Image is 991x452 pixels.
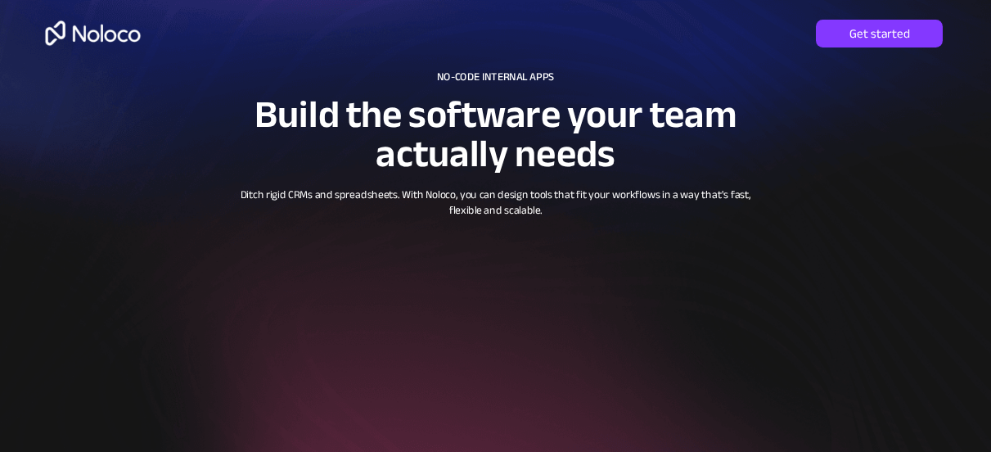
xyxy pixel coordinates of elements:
[437,66,554,87] span: NO-CODE INTERNAL APPS
[255,79,737,190] span: Build the software your team actually needs
[816,26,943,42] span: Get started
[816,20,943,47] a: Get started
[240,184,750,220] span: Ditch rigid CRMs and spreadsheets. With Noloco, you can design tools that fit your workflows in a...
